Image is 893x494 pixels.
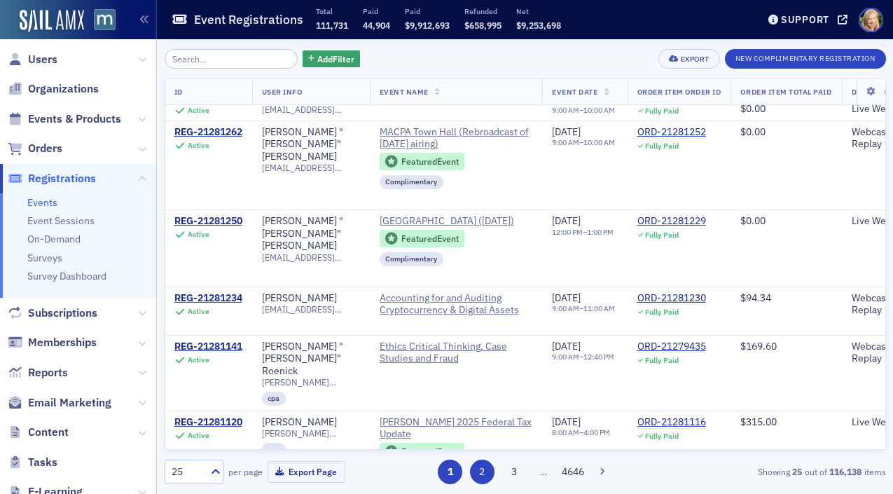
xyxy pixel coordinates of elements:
div: 25 [172,465,202,479]
span: Profile [859,8,883,32]
div: – [552,138,615,147]
span: 111,731 [316,20,348,31]
div: [PERSON_NAME] "[PERSON_NAME]" [PERSON_NAME] [262,215,360,252]
a: Events & Products [8,111,121,127]
div: Fully Paid [645,106,679,115]
time: 10:00 AM [583,137,615,147]
a: ORD-21281116 [637,416,706,429]
span: Memberships [28,335,97,350]
a: Memberships [8,335,97,350]
a: MACPA Town Hall (Rebroadcast of [DATE] airing) [380,126,533,151]
label: per page [228,465,263,478]
a: ORD-21281252 [637,126,706,139]
div: – [552,428,610,437]
div: Active [188,355,209,364]
div: REG-21281262 [174,126,242,139]
div: – [552,228,614,237]
span: Organizations [28,81,99,97]
time: 12:40 PM [583,352,614,362]
img: SailAMX [94,9,116,31]
div: – [552,352,614,362]
div: ORD-21279435 [637,341,706,353]
span: [EMAIL_ADDRESS][DOMAIN_NAME] [262,104,360,115]
button: 2 [470,460,494,484]
span: Order Item Order ID [637,87,721,97]
span: [EMAIL_ADDRESS][DOMAIN_NAME] [262,163,360,173]
a: Email Marketing [8,395,111,411]
span: [PERSON_NAME][EMAIL_ADDRESS][DOMAIN_NAME] [262,428,360,439]
span: [DATE] [552,340,581,352]
div: REG-21281250 [174,215,242,228]
a: Users [8,52,57,67]
a: Survey Dashboard [27,270,106,282]
span: $169.60 [740,340,777,352]
span: $0.00 [740,102,766,115]
div: Featured Event [380,153,465,170]
a: Tasks [8,455,57,470]
a: [PERSON_NAME] "[PERSON_NAME]" [PERSON_NAME] [262,126,360,163]
div: – [552,304,615,313]
a: ORD-21281230 [637,292,706,305]
time: 8:00 AM [552,427,579,437]
p: Net [516,6,561,16]
input: Search… [165,49,298,69]
a: Orders [8,141,62,156]
a: [PERSON_NAME] 2025 Federal Tax Update [380,416,533,441]
div: Active [188,307,209,316]
span: $0.00 [740,125,766,138]
a: Event Sessions [27,214,95,227]
span: Users [28,52,57,67]
div: Featured Event [380,443,465,460]
div: Fully Paid [645,231,679,240]
span: [EMAIL_ADDRESS][DOMAIN_NAME] [262,252,360,263]
a: [PERSON_NAME] [262,416,337,429]
a: [PERSON_NAME] "[PERSON_NAME]" Roenick [262,341,360,378]
button: Export [658,49,719,69]
div: Featured Event [401,158,459,165]
span: Add Filter [317,53,354,65]
span: Reports [28,365,68,380]
time: 9:00 AM [552,303,579,313]
a: Content [8,425,69,440]
p: Refunded [464,6,501,16]
time: 9:00 AM [552,105,579,115]
div: Active [188,106,209,115]
span: [DATE] [552,214,581,227]
div: Fully Paid [645,356,679,365]
span: ID [174,87,183,97]
div: Fully Paid [645,142,679,151]
div: cpa [262,443,286,457]
span: User Info [262,87,303,97]
div: Support [781,13,829,26]
p: Paid [405,6,450,16]
a: Surveys [27,252,62,264]
time: 9:00 AM [552,137,579,147]
strong: 25 [790,465,805,478]
div: Active [188,230,209,239]
span: $658,995 [464,20,501,31]
a: SailAMX [20,10,84,32]
span: [DATE] [552,125,581,138]
h1: Event Registrations [194,11,303,28]
div: REG-21281141 [174,341,242,353]
span: [PERSON_NAME][EMAIL_ADDRESS][DOMAIN_NAME] [262,377,360,387]
a: Reports [8,365,68,380]
span: $315.00 [740,416,777,428]
span: Order Item Total Paid [740,87,831,97]
div: Active [188,141,209,150]
span: Content [28,425,69,440]
p: Paid [363,6,390,16]
a: [PERSON_NAME] [262,292,337,305]
button: 1 [438,460,462,484]
a: Ethics Critical Thinking, Case Studies and Fraud [380,341,533,365]
a: REG-21281120 [174,416,242,429]
div: Showing out of items [655,465,885,478]
div: Featured Event [380,230,465,247]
